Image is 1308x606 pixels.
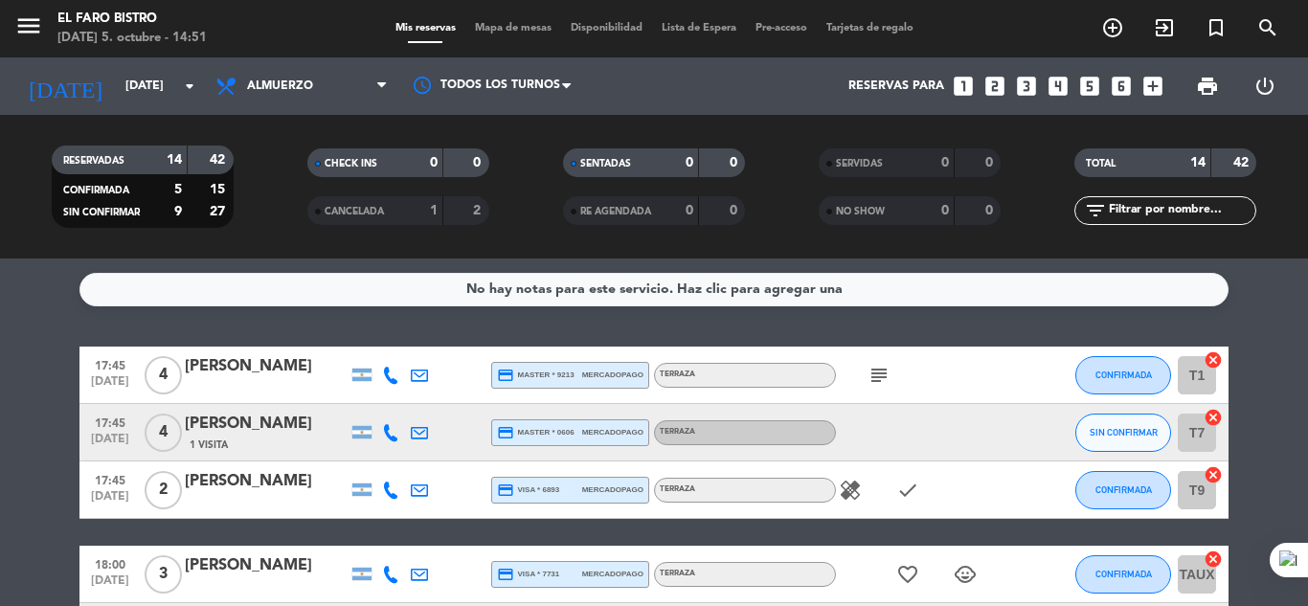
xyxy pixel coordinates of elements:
[1075,555,1171,594] button: CONFIRMADA
[497,482,559,499] span: visa * 6893
[1095,484,1152,495] span: CONFIRMADA
[1204,408,1223,427] i: cancel
[1084,199,1107,222] i: filter_list
[386,23,465,34] span: Mis reservas
[473,204,485,217] strong: 2
[839,479,862,502] i: healing
[582,369,643,381] span: mercadopago
[1075,471,1171,509] button: CONFIRMADA
[582,483,643,496] span: mercadopago
[582,426,643,438] span: mercadopago
[63,186,129,195] span: CONFIRMADA
[14,11,43,40] i: menu
[1075,356,1171,394] button: CONFIRMADA
[14,65,116,107] i: [DATE]
[86,375,134,397] span: [DATE]
[174,205,182,218] strong: 9
[836,159,883,168] span: SERVIDAS
[1107,200,1255,221] input: Filtrar por nombre...
[1095,569,1152,579] span: CONFIRMADA
[896,563,919,586] i: favorite_border
[1253,75,1276,98] i: power_settings_new
[497,566,514,583] i: credit_card
[86,468,134,490] span: 17:45
[941,156,949,169] strong: 0
[210,183,229,196] strong: 15
[660,485,695,493] span: Terraza
[1196,75,1219,98] span: print
[57,10,207,29] div: El Faro Bistro
[497,367,514,384] i: credit_card
[1190,156,1206,169] strong: 14
[145,414,182,452] span: 4
[86,574,134,596] span: [DATE]
[465,23,561,34] span: Mapa de mesas
[985,156,997,169] strong: 0
[982,74,1007,99] i: looks_two
[580,159,631,168] span: SENTADAS
[1101,16,1124,39] i: add_circle_outline
[686,204,693,217] strong: 0
[466,279,843,301] div: No hay notas para este servicio. Haz clic para agregar una
[1075,414,1171,452] button: SIN CONFIRMAR
[86,411,134,433] span: 17:45
[730,204,741,217] strong: 0
[63,208,140,217] span: SIN CONFIRMAR
[730,156,741,169] strong: 0
[1109,74,1134,99] i: looks_6
[57,29,207,48] div: [DATE] 5. octubre - 14:51
[497,482,514,499] i: credit_card
[497,367,575,384] span: master * 9213
[86,353,134,375] span: 17:45
[14,11,43,47] button: menu
[817,23,923,34] span: Tarjetas de regalo
[941,204,949,217] strong: 0
[174,183,182,196] strong: 5
[1204,350,1223,370] i: cancel
[86,433,134,455] span: [DATE]
[63,156,124,166] span: RESERVADAS
[473,156,485,169] strong: 0
[247,79,313,93] span: Almuerzo
[660,370,695,378] span: Terraza
[430,156,438,169] strong: 0
[145,356,182,394] span: 4
[497,424,514,441] i: credit_card
[848,79,944,93] span: Reservas para
[1086,159,1116,168] span: TOTAL
[86,552,134,574] span: 18:00
[1204,465,1223,484] i: cancel
[497,566,559,583] span: visa * 7731
[190,438,228,453] span: 1 Visita
[954,563,977,586] i: child_care
[746,23,817,34] span: Pre-acceso
[582,568,643,580] span: mercadopago
[1014,74,1039,99] i: looks_3
[1095,370,1152,380] span: CONFIRMADA
[210,205,229,218] strong: 27
[1077,74,1102,99] i: looks_5
[325,159,377,168] span: CHECK INS
[896,479,919,502] i: check
[1205,16,1228,39] i: turned_in_not
[210,153,229,167] strong: 42
[145,555,182,594] span: 3
[185,469,348,494] div: [PERSON_NAME]
[1140,74,1165,99] i: add_box
[561,23,652,34] span: Disponibilidad
[951,74,976,99] i: looks_one
[325,207,384,216] span: CANCELADA
[167,153,182,167] strong: 14
[580,207,651,216] span: RE AGENDADA
[430,204,438,217] strong: 1
[1046,74,1071,99] i: looks_4
[652,23,746,34] span: Lista de Espera
[1256,16,1279,39] i: search
[660,570,695,577] span: Terraza
[686,156,693,169] strong: 0
[1153,16,1176,39] i: exit_to_app
[836,207,885,216] span: NO SHOW
[985,204,997,217] strong: 0
[86,490,134,512] span: [DATE]
[1236,57,1294,115] div: LOG OUT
